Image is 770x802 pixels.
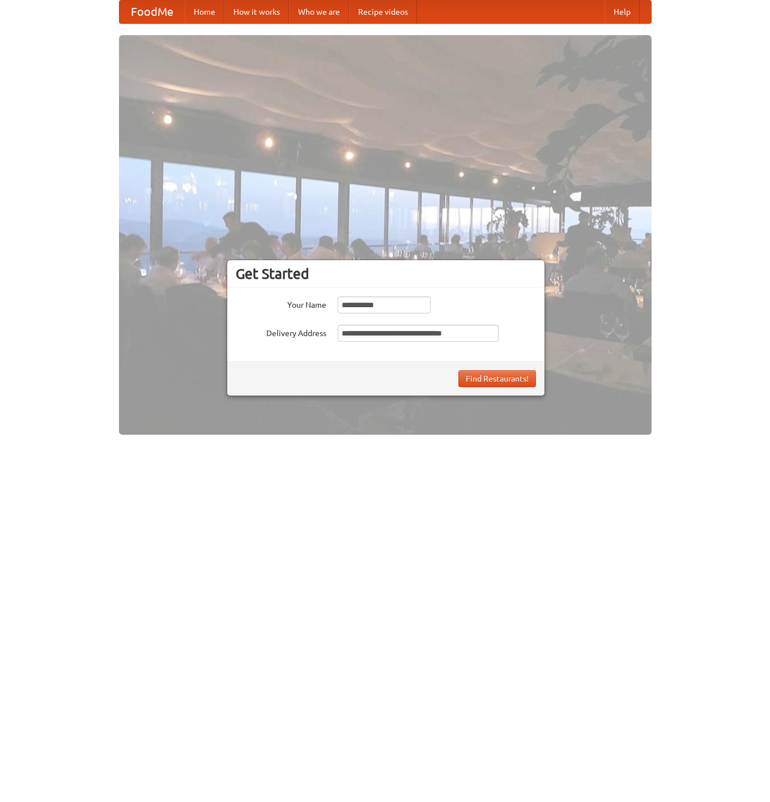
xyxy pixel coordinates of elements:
a: Home [185,1,224,23]
a: Who we are [289,1,349,23]
label: Your Name [236,296,326,311]
a: Recipe videos [349,1,417,23]
a: Help [605,1,640,23]
button: Find Restaurants! [458,370,536,387]
h3: Get Started [236,265,536,282]
a: How it works [224,1,289,23]
a: FoodMe [120,1,185,23]
label: Delivery Address [236,325,326,339]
